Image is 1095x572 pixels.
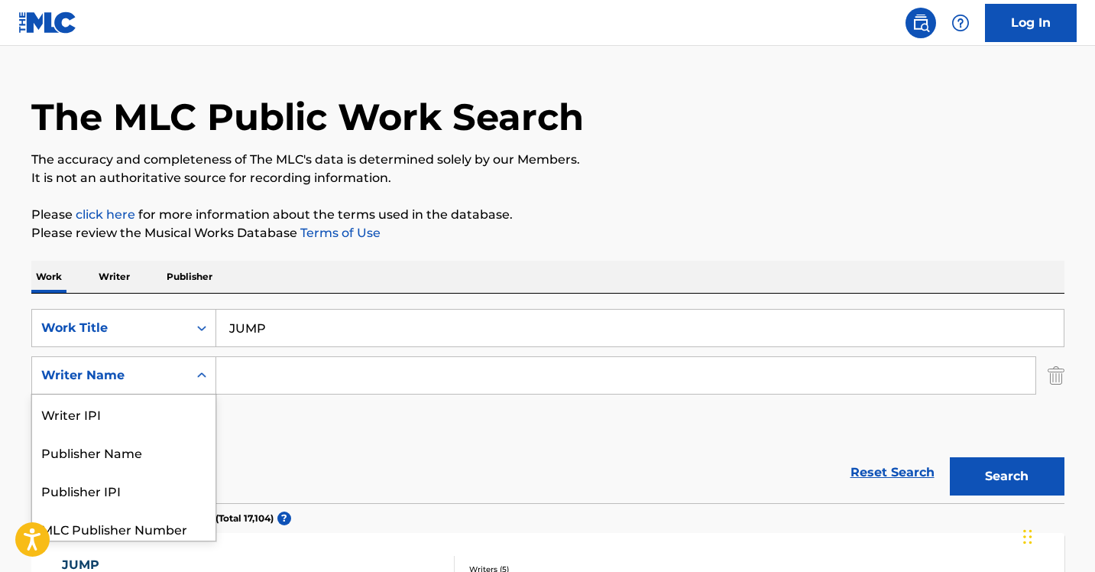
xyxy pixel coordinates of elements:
p: Writer [94,261,134,293]
p: It is not an authoritative source for recording information. [31,169,1064,187]
div: Writer IPI [32,395,215,433]
div: Publisher IPI [32,471,215,509]
p: Please review the Musical Works Database [31,224,1064,242]
div: ドラッグ [1023,514,1032,560]
div: チャットウィジェット [1019,499,1095,572]
p: Publisher [162,261,217,293]
img: MLC Logo [18,11,77,34]
div: Help [945,8,976,38]
div: Writer Name [41,366,179,385]
div: Publisher Name [32,433,215,471]
img: help [951,14,970,32]
form: Search Form [31,309,1064,503]
span: ? [277,512,291,525]
div: Work Title [41,319,179,337]
a: Public Search [905,8,936,38]
a: click here [76,207,135,222]
img: Delete Criterion [1048,356,1064,395]
a: Terms of Use [297,226,381,240]
a: Log In [985,4,1077,42]
h1: The MLC Public Work Search [31,94,584,140]
p: Please for more information about the terms used in the database. [31,206,1064,224]
button: Search [950,457,1064,496]
p: The accuracy and completeness of The MLC's data is determined solely by our Members. [31,151,1064,169]
p: Work [31,261,66,293]
a: Reset Search [843,456,942,489]
iframe: Chat Widget [1019,499,1095,572]
div: MLC Publisher Number [32,509,215,548]
img: search [912,14,930,32]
